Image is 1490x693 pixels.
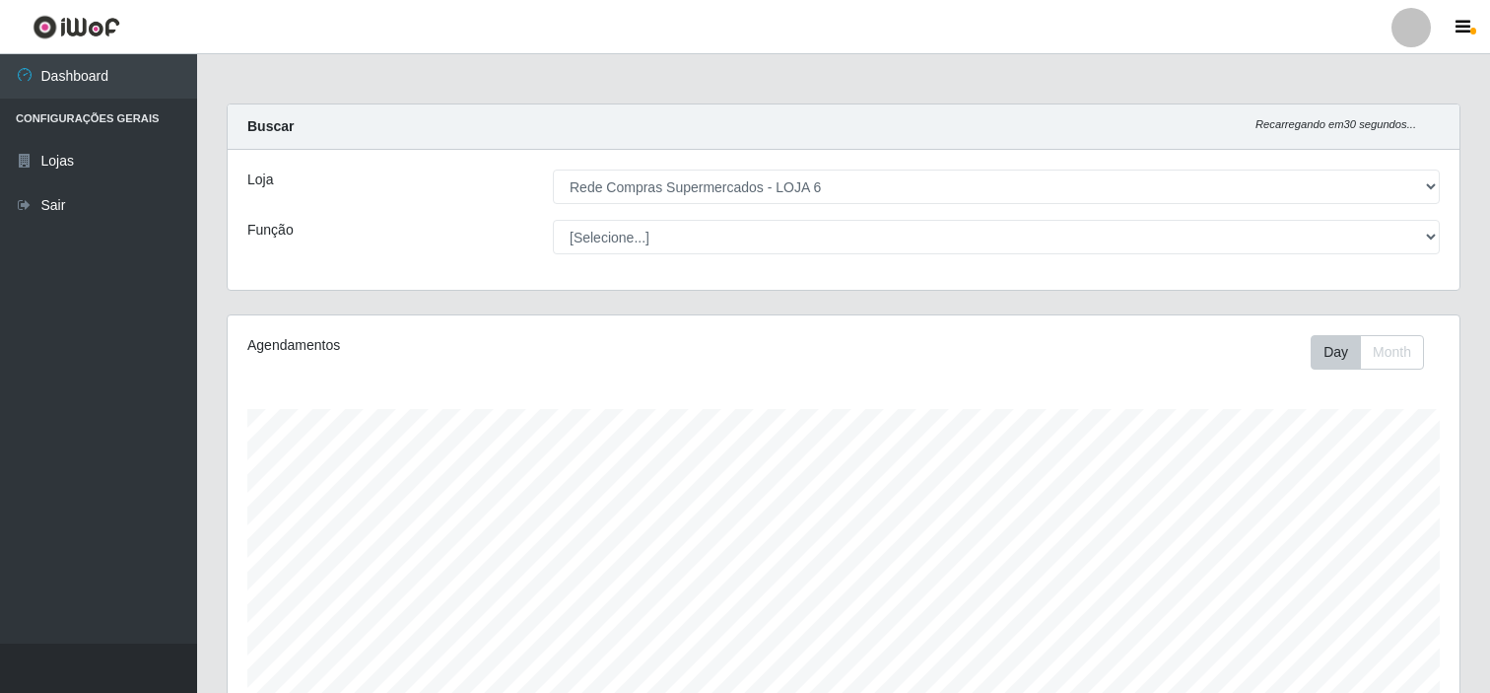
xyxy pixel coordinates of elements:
i: Recarregando em 30 segundos... [1255,118,1416,130]
strong: Buscar [247,118,294,134]
label: Função [247,220,294,241]
button: Month [1360,335,1424,370]
label: Loja [247,170,273,190]
div: First group [1311,335,1424,370]
img: CoreUI Logo [33,15,120,39]
div: Toolbar with button groups [1311,335,1440,370]
div: Agendamentos [247,335,727,356]
button: Day [1311,335,1361,370]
